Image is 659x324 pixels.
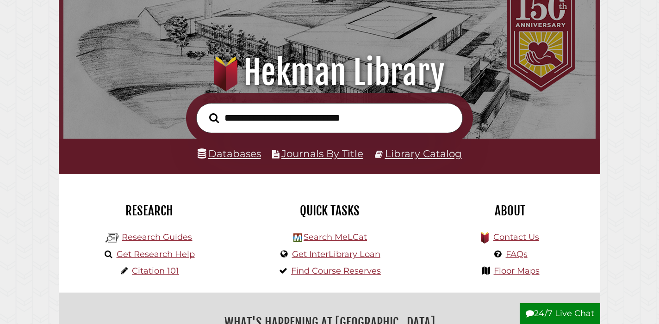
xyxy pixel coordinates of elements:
a: Library Catalog [385,147,462,159]
a: Floor Maps [494,266,540,276]
h2: Research [66,203,232,219]
img: Hekman Library Logo [106,231,119,245]
a: Get InterLibrary Loan [292,249,380,259]
a: Research Guides [122,232,192,242]
a: Databases [198,147,261,159]
h1: Hekman Library [73,52,585,93]
a: Citation 101 [132,266,179,276]
h2: Quick Tasks [246,203,413,219]
button: Search [205,110,224,126]
a: Get Research Help [117,249,195,259]
img: Hekman Library Logo [293,233,302,242]
a: FAQs [506,249,528,259]
h2: About [427,203,593,219]
a: Find Course Reserves [291,266,381,276]
a: Journals By Title [281,147,363,159]
i: Search [209,113,219,123]
a: Search MeLCat [304,232,367,242]
a: Contact Us [493,232,539,242]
